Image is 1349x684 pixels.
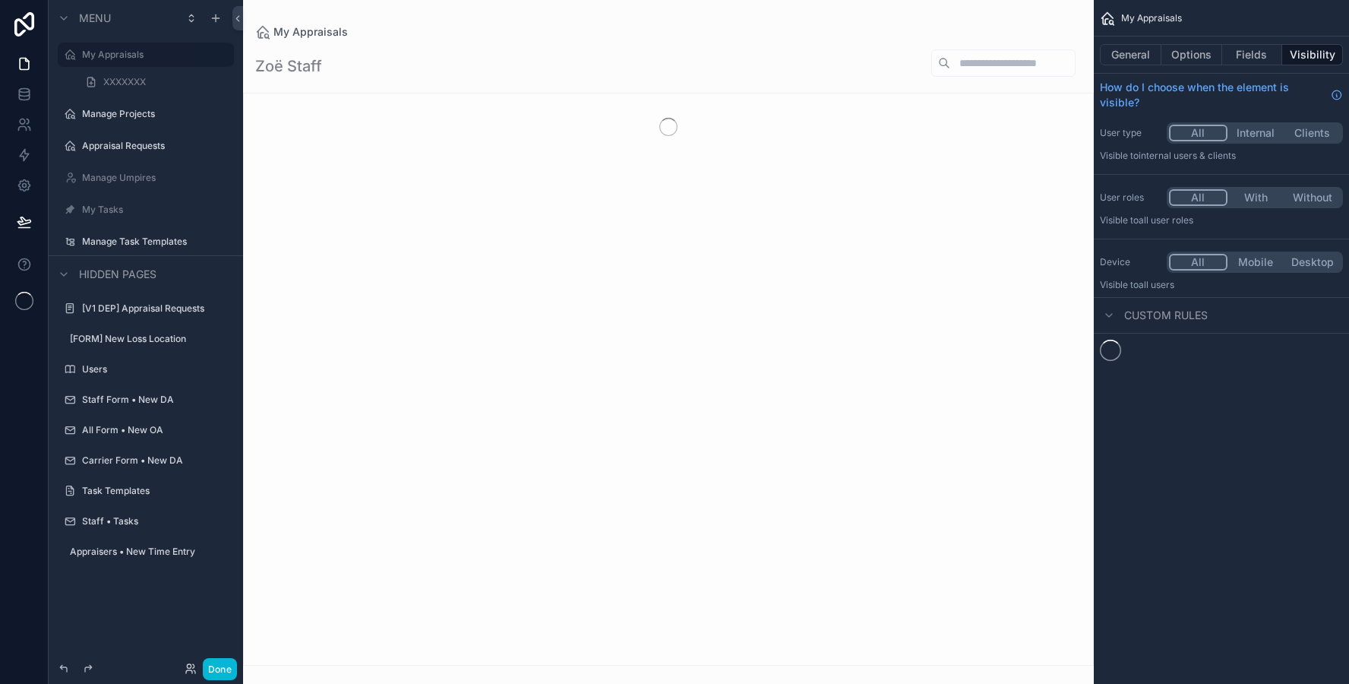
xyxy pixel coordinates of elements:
label: Staff Form • New DA [82,394,231,406]
label: User type [1100,127,1161,139]
a: XXXXXXX [76,70,234,94]
button: All [1169,254,1227,271]
button: General [1100,44,1161,65]
label: User roles [1100,192,1161,204]
button: Done [203,658,237,680]
label: [FORM] New Loss Location [70,333,231,345]
span: How do I choose when the element is visible? [1100,80,1325,110]
label: Users [82,363,231,375]
label: My Tasks [82,204,231,216]
label: Manage Projects [82,108,231,120]
label: Appraisers • New Time Entry [70,546,231,558]
label: Staff • Tasks [82,515,231,527]
button: With [1227,189,1284,206]
label: Appraisal Requests [82,140,231,152]
button: Fields [1222,44,1283,65]
span: Internal users & clients [1139,150,1236,161]
span: all users [1139,279,1174,290]
button: Internal [1227,125,1284,141]
span: XXXXXXX [103,76,146,88]
p: Visible to [1100,214,1343,226]
label: All Form • New OA [82,424,231,436]
button: Options [1161,44,1222,65]
label: My Appraisals [82,49,225,61]
button: Visibility [1282,44,1343,65]
button: Mobile [1227,254,1284,271]
label: Carrier Form • New DA [82,454,231,467]
p: Visible to [1100,150,1343,162]
span: My Appraisals [1121,12,1182,24]
span: Hidden pages [79,267,156,282]
button: All [1169,125,1227,141]
label: Manage Task Templates [82,236,231,248]
span: Menu [79,11,111,26]
p: Visible to [1100,279,1343,291]
label: Task Templates [82,485,231,497]
label: [V1 DEP] Appraisal Requests [82,302,231,315]
button: Desktop [1284,254,1341,271]
button: All [1169,189,1227,206]
span: Custom rules [1124,308,1208,323]
a: How do I choose when the element is visible? [1100,80,1343,110]
label: Device [1100,256,1161,268]
button: Clients [1284,125,1341,141]
label: Manage Umpires [82,172,231,184]
span: All user roles [1139,214,1193,226]
button: Without [1284,189,1341,206]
